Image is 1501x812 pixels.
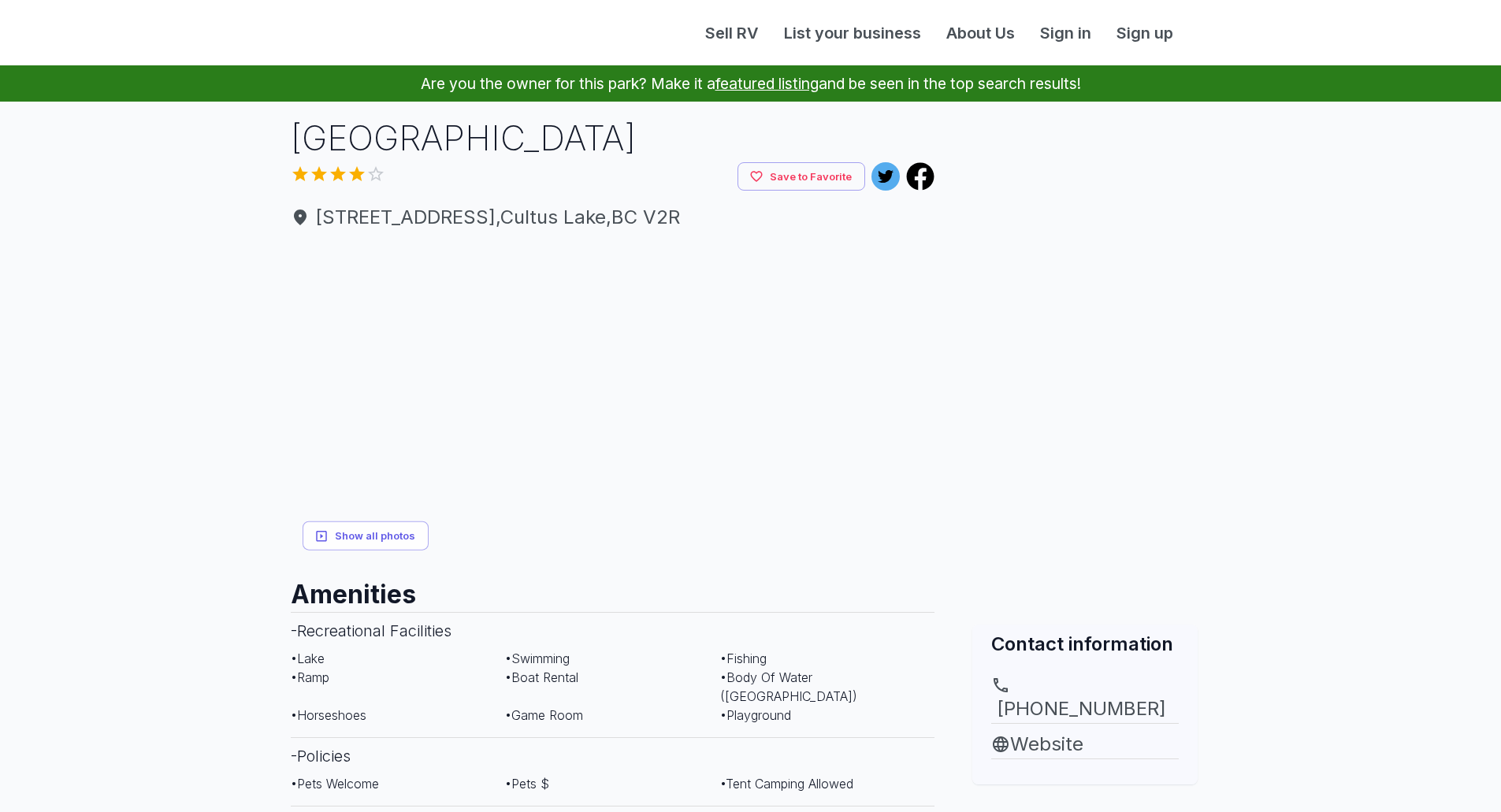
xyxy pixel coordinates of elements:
a: [STREET_ADDRESS],Cultus Lake,BC V2R [291,203,935,232]
iframe: Advertisement [953,114,1217,311]
span: • Lake [291,651,325,666]
span: • Swimming [505,651,570,666]
h3: - Policies [291,737,935,774]
img: Map for Sunnyside Campground [953,349,1217,612]
a: About Us [934,21,1027,45]
span: • Pets Welcome [291,776,379,792]
span: • Boat Rental [505,669,578,685]
img: yH5BAEAAAAALAAAAAABAAEAAAIBRAA7 [615,406,773,565]
img: yH5BAEAAAAALAAAAAABAAEAAAIBRAA7 [777,244,935,402]
span: [STREET_ADDRESS] , Cultus Lake , BC V2R [291,203,935,232]
button: Save to Favorite [737,162,865,191]
span: • Body Of Water ([GEOGRAPHIC_DATA]) [720,669,857,704]
a: Sign in [1027,21,1104,45]
a: Sign up [1104,21,1186,45]
span: • Pets $ [505,776,549,792]
a: Sell RV [693,21,771,45]
span: • Tent Camping Allowed [720,776,853,792]
p: Are you the owner for this park? Make it a and be seen in the top search results! [19,65,1482,102]
h2: Contact information [991,631,1179,657]
img: yH5BAEAAAAALAAAAAABAAEAAAIBRAA7 [291,244,611,565]
button: Show all photos [303,521,429,551]
a: Website [991,730,1179,758]
a: [PHONE_NUMBER] [991,676,1179,723]
span: • Playground [720,707,791,723]
span: • Fishing [720,651,767,666]
img: yH5BAEAAAAALAAAAAABAAEAAAIBRAA7 [777,406,935,565]
a: List your business [771,21,934,45]
a: featured listing [715,74,819,93]
span: • Game Room [505,707,583,723]
img: yH5BAEAAAAALAAAAAABAAEAAAIBRAA7 [615,244,773,402]
h3: - Recreational Facilities [291,612,935,649]
h1: [GEOGRAPHIC_DATA] [291,114,935,162]
h2: Amenities [291,565,935,612]
span: • Horseshoes [291,707,366,723]
span: • Ramp [291,669,329,685]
